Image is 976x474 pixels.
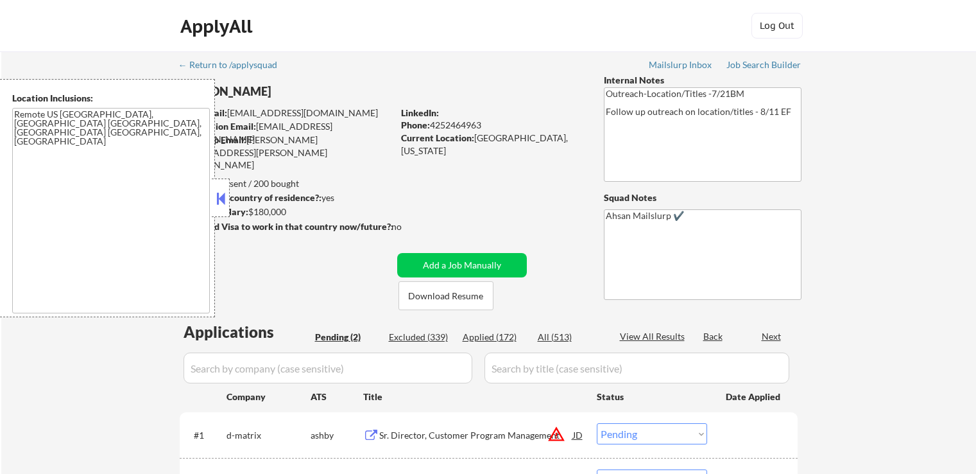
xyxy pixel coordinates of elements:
strong: Phone: [401,119,430,130]
div: Location Inclusions: [12,92,210,105]
div: yes [179,191,389,204]
div: Mailslurp Inbox [649,60,713,69]
div: Status [597,385,707,408]
div: All (513) [538,331,602,344]
div: Title [363,391,585,403]
a: Job Search Builder [726,60,801,73]
button: Add a Job Manually [397,253,527,277]
strong: Will need Visa to work in that country now/future?: [180,221,393,232]
a: Mailslurp Inbox [649,60,713,73]
div: [PERSON_NAME] [180,83,443,100]
input: Search by company (case sensitive) [184,353,472,383]
div: Back [703,330,724,343]
div: Squad Notes [604,191,801,204]
div: JD [572,423,585,446]
button: warning_amber [547,425,565,443]
div: [EMAIL_ADDRESS][DOMAIN_NAME] [180,120,393,145]
div: ← Return to /applysquad [178,60,289,69]
div: Pending (2) [315,331,379,344]
div: Job Search Builder [726,60,801,69]
div: #1 [194,429,216,442]
div: ashby [311,429,363,442]
div: Company [227,391,311,403]
div: ATS [311,391,363,403]
div: Date Applied [726,391,782,403]
div: no [391,220,428,233]
div: View All Results [620,330,689,343]
input: Search by title (case sensitive) [484,353,789,383]
div: [PERSON_NAME][EMAIL_ADDRESS][PERSON_NAME][DOMAIN_NAME] [180,134,393,171]
strong: Current Location: [401,132,474,143]
strong: Can work in country of residence?: [179,192,321,203]
div: [EMAIL_ADDRESS][DOMAIN_NAME] [180,107,393,119]
div: Applications [184,324,311,340]
div: [GEOGRAPHIC_DATA], [US_STATE] [401,132,583,157]
button: Download Resume [398,281,493,310]
div: 172 sent / 200 bought [179,177,393,190]
div: Sr. Director, Customer Program Management [379,429,573,442]
div: Next [762,330,782,343]
div: Applied (172) [463,331,527,344]
div: Excluded (339) [389,331,453,344]
strong: LinkedIn: [401,107,439,118]
button: Log Out [751,13,803,39]
div: 4252464963 [401,119,583,132]
div: $180,000 [179,206,393,218]
div: ApplyAll [180,15,256,37]
a: ← Return to /applysquad [178,60,289,73]
div: Internal Notes [604,74,801,87]
div: d-matrix [227,429,311,442]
